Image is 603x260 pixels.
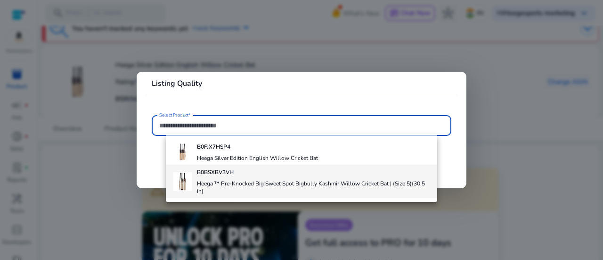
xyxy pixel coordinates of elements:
[152,78,202,89] b: Listing Quality
[159,112,191,118] mat-label: Select Product*
[173,143,192,161] img: 71XqPLNoZQL.jpg
[197,143,230,151] b: B0FJX7HSP4
[197,180,430,195] h4: Heega ™ Pre-Knocked Big Sweet Spot Bigbully Kashmir Willow Cricket Bat | (Size 5)(30.5 in)
[197,168,234,176] b: B0BSXBV3VH
[197,154,318,162] h4: Heega Silver Edition English Willow Cricket Bat
[173,172,192,191] img: 418rJiB7+7L._SS100_.jpg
